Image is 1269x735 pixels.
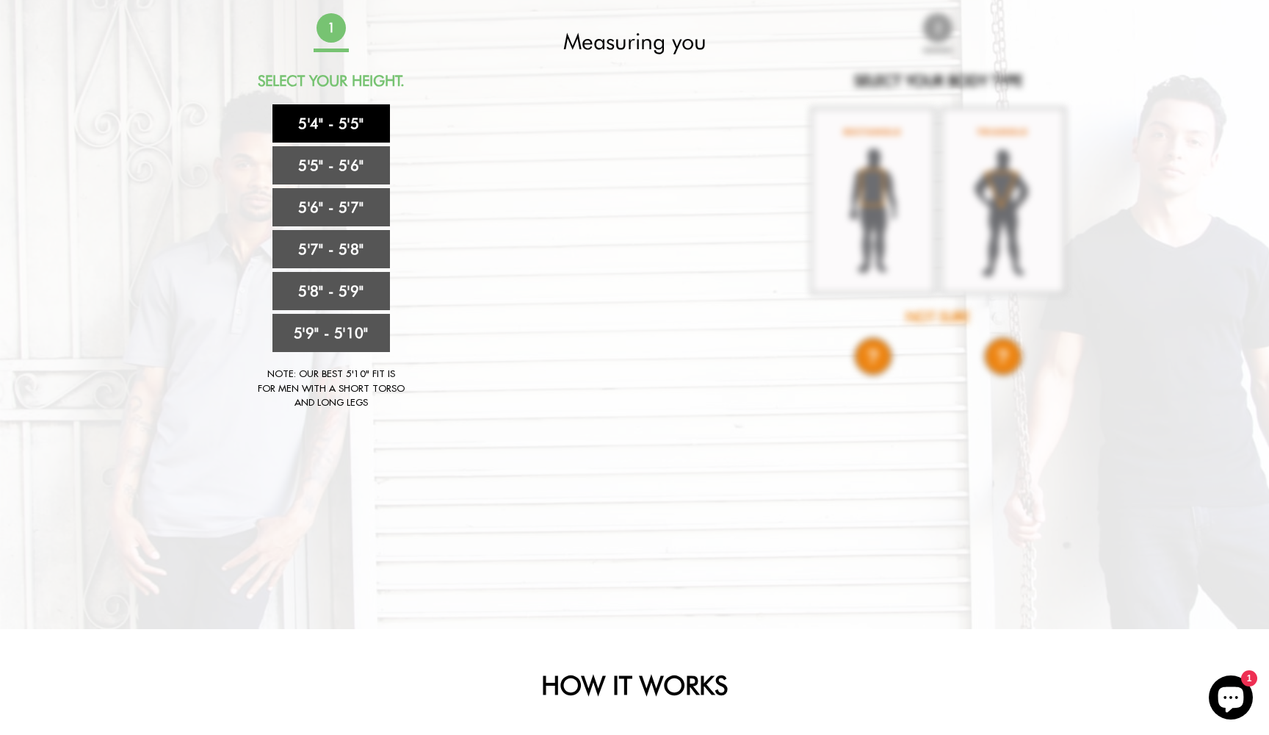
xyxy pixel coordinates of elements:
a: 5'4" - 5'5" [272,104,390,143]
h2: Measuring you [505,28,764,54]
a: 5'7" - 5'8" [272,230,390,268]
a: 5'9" - 5'10" [272,314,390,352]
a: 5'5" - 5'6" [272,146,390,184]
a: 5'6" - 5'7" [272,188,390,226]
h2: Select Your Height. [201,72,461,90]
h2: HOW IT WORKS [234,670,1035,700]
a: 5'8" - 5'9" [272,272,390,310]
inbox-online-store-chat: Shopify online store chat [1204,675,1257,723]
span: 1 [314,10,348,45]
div: Note: Our best 5'10" fit is for men with a short torso and long legs [258,367,405,410]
